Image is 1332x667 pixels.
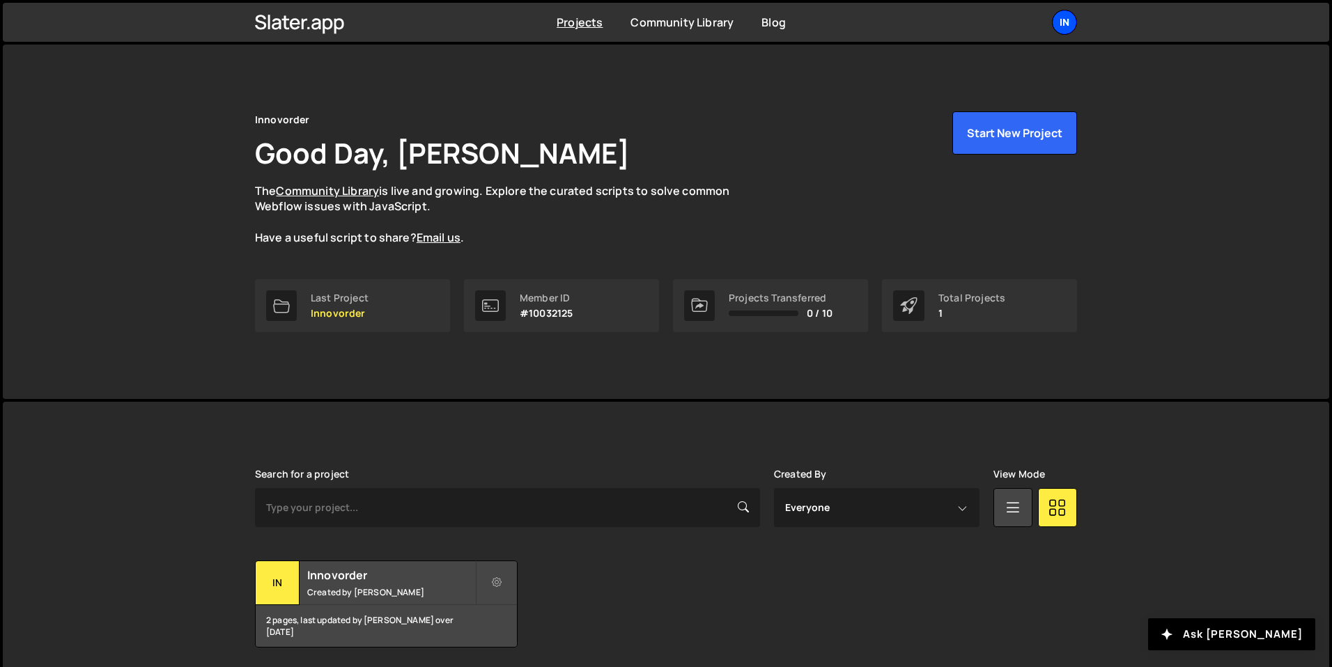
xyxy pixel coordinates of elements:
h1: Good Day, [PERSON_NAME] [255,134,630,172]
div: Last Project [311,292,369,304]
p: Innovorder [311,308,369,319]
span: 0 / 10 [807,308,832,319]
p: #10032125 [520,308,573,319]
a: Community Library [276,183,379,198]
div: In [256,561,300,605]
small: Created by [PERSON_NAME] [307,586,475,598]
div: Member ID [520,292,573,304]
a: Blog [761,15,786,30]
a: In Innovorder Created by [PERSON_NAME] 2 pages, last updated by [PERSON_NAME] over [DATE] [255,560,518,648]
p: 1 [938,308,1005,319]
a: Last Project Innovorder [255,279,450,332]
button: Start New Project [952,111,1077,155]
a: Email us [417,230,460,245]
a: In [1052,10,1077,35]
label: View Mode [993,469,1045,480]
label: Created By [774,469,827,480]
p: The is live and growing. Explore the curated scripts to solve common Webflow issues with JavaScri... [255,183,757,246]
a: Community Library [630,15,734,30]
input: Type your project... [255,488,760,527]
h2: Innovorder [307,567,475,583]
div: Total Projects [938,292,1005,304]
div: 2 pages, last updated by [PERSON_NAME] over [DATE] [256,605,517,647]
button: Ask [PERSON_NAME] [1148,618,1315,650]
div: Projects Transferred [729,292,832,304]
a: Projects [557,15,603,30]
div: Innovorder [255,111,310,128]
label: Search for a project [255,469,349,480]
